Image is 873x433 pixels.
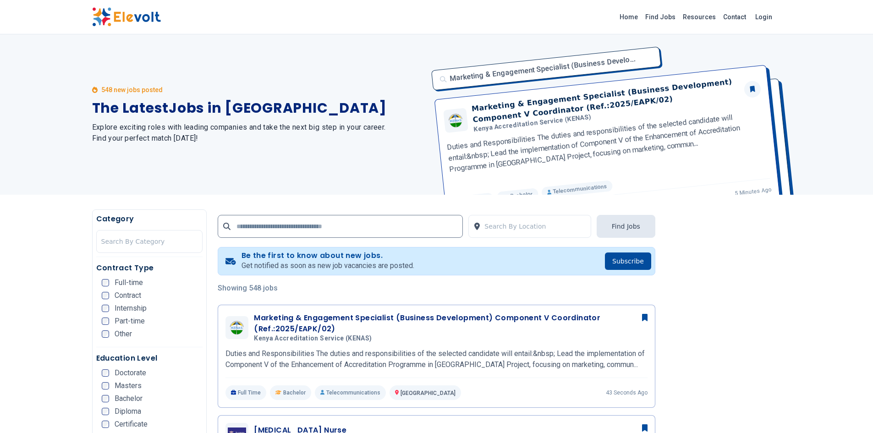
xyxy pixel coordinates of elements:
[225,385,266,400] p: Full Time
[102,369,109,377] input: Doctorate
[218,283,655,294] p: Showing 548 jobs
[92,7,161,27] img: Elevolt
[102,421,109,428] input: Certificate
[115,369,146,377] span: Doctorate
[225,348,648,370] p: Duties and Responsibilities The duties and responsibilities of the selected candidate will entail...
[242,260,414,271] p: Get notified as soon as new job vacancies are posted.
[102,318,109,325] input: Part-time
[102,408,109,415] input: Diploma
[597,215,655,238] button: Find Jobs
[719,10,750,24] a: Contact
[283,389,306,396] span: Bachelor
[254,334,372,343] span: Kenya Accreditation Service (KENAS)
[115,395,143,402] span: Bachelor
[225,312,648,400] a: Kenya Accreditation Service (KENAS)Marketing & Engagement Specialist (Business Development) Compo...
[315,385,386,400] p: Telecommunications
[115,382,142,389] span: Masters
[115,292,141,299] span: Contract
[96,214,203,225] h5: Category
[401,390,456,396] span: [GEOGRAPHIC_DATA]
[679,10,719,24] a: Resources
[92,122,426,144] h2: Explore exciting roles with leading companies and take the next big step in your career. Find you...
[102,382,109,389] input: Masters
[242,251,414,260] h4: Be the first to know about new jobs.
[92,100,426,116] h1: The Latest Jobs in [GEOGRAPHIC_DATA]
[102,395,109,402] input: Bachelor
[102,292,109,299] input: Contract
[228,320,246,335] img: Kenya Accreditation Service (KENAS)
[616,10,642,24] a: Home
[750,8,778,26] a: Login
[606,389,648,396] p: 43 seconds ago
[96,263,203,274] h5: Contract Type
[96,353,203,364] h5: Education Level
[101,85,163,94] p: 548 new jobs posted
[605,252,651,270] button: Subscribe
[102,330,109,338] input: Other
[254,312,648,334] h3: Marketing & Engagement Specialist (Business Development) Component V Coordinator (Ref.:2025/EAPK/02)
[115,408,141,415] span: Diploma
[115,318,145,325] span: Part-time
[102,279,109,286] input: Full-time
[115,305,147,312] span: Internship
[642,10,679,24] a: Find Jobs
[102,305,109,312] input: Internship
[115,421,148,428] span: Certificate
[115,330,132,338] span: Other
[115,279,143,286] span: Full-time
